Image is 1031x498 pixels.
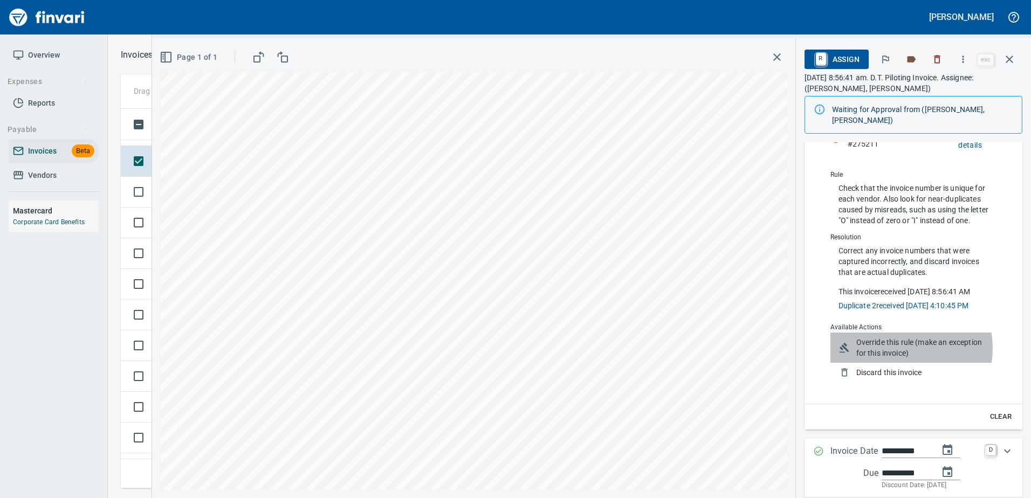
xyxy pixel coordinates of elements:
[8,123,89,136] span: Payable
[838,285,971,296] a: This invoice received [DATE] 8:56:41 AM
[975,46,1022,72] span: Close invoice
[830,445,882,491] p: Invoice Date
[28,96,55,110] span: Reports
[805,72,1023,94] p: [DATE] 8:56:41 am. D.T. Piloting Invoice. Assignee: ([PERSON_NAME], [PERSON_NAME])
[72,145,94,157] span: Beta
[8,75,89,88] span: Expenses
[805,109,1023,429] div: Expand
[9,43,99,67] a: Overview
[816,53,826,65] a: R
[863,467,915,480] p: Due
[9,163,99,188] a: Vendors
[830,322,995,333] h6: Available Actions
[830,333,995,363] div: Override this rule (make an exception for this invoice)
[830,312,995,386] nav: agent actions
[856,367,986,378] span: Discard this invoice
[926,9,996,25] button: [PERSON_NAME]
[3,120,93,140] button: Payable
[134,86,292,96] p: Drag a column heading here to group the table
[28,49,60,62] span: Overview
[805,50,869,69] button: RAssign
[838,299,969,310] a: Duplicate 2 received [DATE] 4:10:45 PM
[28,144,57,158] span: Invoices
[986,445,996,455] a: D
[929,11,994,23] h5: [PERSON_NAME]
[984,409,1018,425] button: Clear
[121,49,153,61] p: Invoices
[830,363,995,382] div: Discard this invoice
[951,47,975,71] button: More
[13,205,99,217] h6: Mastercard
[830,232,995,243] h6: Resolution
[934,437,960,463] button: change date
[830,170,995,180] h6: Rule
[28,169,57,182] span: Vendors
[838,183,995,226] span: Check that the invoice number is unique for each vendor. Also look for near-duplicates caused by ...
[856,337,986,358] span: Override this rule (make an exception for this invoice)
[925,47,949,71] button: Discard
[162,51,217,64] span: Page 1 of 1
[838,245,995,278] span: Correct any invoice numbers that were captured incorrectly, and discard invoices that are actual ...
[874,47,897,71] button: Flag
[830,113,995,395] nav: rules from agents
[978,54,994,66] a: esc
[934,459,960,485] button: change due date
[882,480,980,491] p: Discount Date: [DATE]
[121,49,153,61] nav: breadcrumb
[986,411,1015,423] span: Clear
[13,218,85,226] a: Corporate Card Benefits
[6,4,87,30] img: Finvari
[9,91,99,115] a: Reports
[3,72,93,92] button: Expenses
[805,438,1023,497] div: Expand
[832,100,1014,130] div: Waiting for Approval from ([PERSON_NAME], [PERSON_NAME])
[157,47,222,67] button: Page 1 of 1
[9,139,99,163] a: InvoicesBeta
[813,50,860,68] span: Assign
[899,47,923,71] button: Labels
